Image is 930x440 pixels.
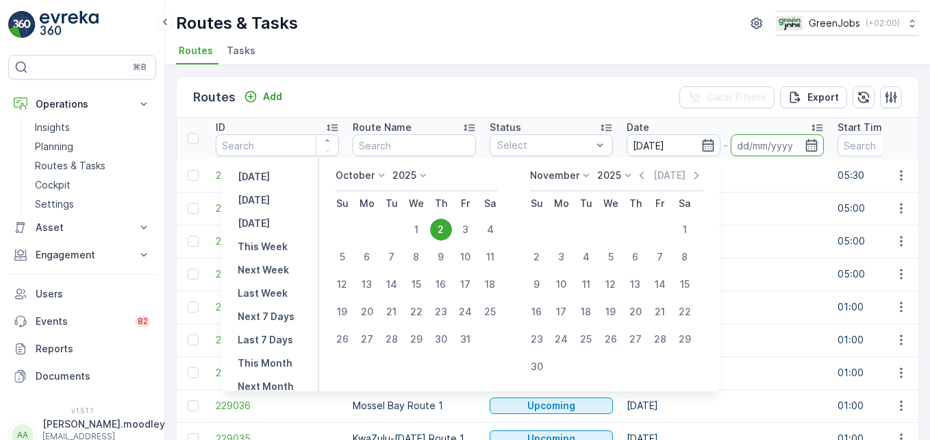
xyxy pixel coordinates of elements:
[353,399,476,413] p: Mossel Bay Route 1
[551,301,573,323] div: 17
[707,90,766,104] p: Clear Filters
[620,258,831,291] td: [DATE]
[238,310,294,323] p: Next 7 Days
[673,191,697,216] th: Saturday
[723,137,728,154] p: -
[8,406,156,415] span: v 1.51.1
[232,192,275,208] button: Today
[35,121,70,134] p: Insights
[216,169,339,182] a: 229151
[526,273,548,295] div: 9
[216,366,339,380] a: 229037
[238,263,289,277] p: Next Week
[575,246,597,268] div: 4
[866,18,900,29] p: ( +02:00 )
[625,273,646,295] div: 13
[526,246,548,268] div: 2
[574,191,599,216] th: Tuesday
[29,137,156,156] a: Planning
[232,378,299,395] button: Next Month
[731,134,825,156] input: dd/mm/yyyy
[331,246,353,268] div: 5
[430,328,452,350] div: 30
[36,287,151,301] p: Users
[455,219,477,241] div: 3
[356,273,378,295] div: 13
[42,417,165,431] p: [PERSON_NAME].moodley
[648,191,673,216] th: Friday
[232,332,299,348] button: Last 7 Days
[232,285,293,302] button: Last Week
[35,159,105,173] p: Routes & Tasks
[330,191,355,216] th: Sunday
[807,90,839,104] p: Export
[238,380,294,393] p: Next Month
[674,328,696,350] div: 29
[674,273,696,295] div: 15
[232,169,275,185] button: Yesterday
[29,175,156,195] a: Cockpit
[356,246,378,268] div: 6
[36,342,151,356] p: Reports
[29,118,156,137] a: Insights
[780,86,847,108] button: Export
[381,328,403,350] div: 28
[227,44,255,58] span: Tasks
[679,86,775,108] button: Clear Filters
[8,308,156,335] a: Events82
[653,169,686,182] p: [DATE]
[674,246,696,268] div: 8
[430,273,452,295] div: 16
[627,134,720,156] input: dd/mm/yyyy
[355,191,379,216] th: Monday
[649,328,671,350] div: 28
[776,11,919,36] button: GreenJobs(+02:00)
[551,246,573,268] div: 3
[8,363,156,390] a: Documents
[35,197,74,211] p: Settings
[216,333,339,347] span: 229038
[216,121,225,134] p: ID
[575,273,597,295] div: 11
[40,11,99,38] img: logo_light-DOdMpM7g.png
[404,191,429,216] th: Wednesday
[188,400,199,411] div: Toggle Row Selected
[238,356,292,370] p: This Month
[232,239,293,255] button: This Week
[379,191,404,216] th: Tuesday
[620,225,831,258] td: [DATE]
[405,301,427,323] div: 22
[238,240,288,254] p: This Week
[600,273,622,295] div: 12
[497,138,592,152] p: Select
[336,169,375,182] p: October
[625,246,646,268] div: 6
[8,90,156,118] button: Operations
[430,246,452,268] div: 9
[600,328,622,350] div: 26
[776,16,803,31] img: Green_Jobs_Logo.png
[36,369,151,383] p: Documents
[216,134,339,156] input: Search
[232,262,294,278] button: Next Week
[620,389,831,422] td: [DATE]
[430,219,452,241] div: 2
[353,134,476,156] input: Search
[490,121,521,134] p: Status
[490,398,613,414] button: Upcoming
[232,215,275,232] button: Tomorrow
[188,203,199,214] div: Toggle Row Selected
[238,88,288,105] button: Add
[575,328,597,350] div: 25
[525,191,549,216] th: Sunday
[216,234,339,248] span: 229124
[188,269,199,280] div: Toggle Row Selected
[405,219,427,241] div: 1
[549,191,574,216] th: Monday
[620,159,831,192] td: [DATE]
[392,169,416,182] p: 2025
[216,300,339,314] span: 229039
[353,121,412,134] p: Route Name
